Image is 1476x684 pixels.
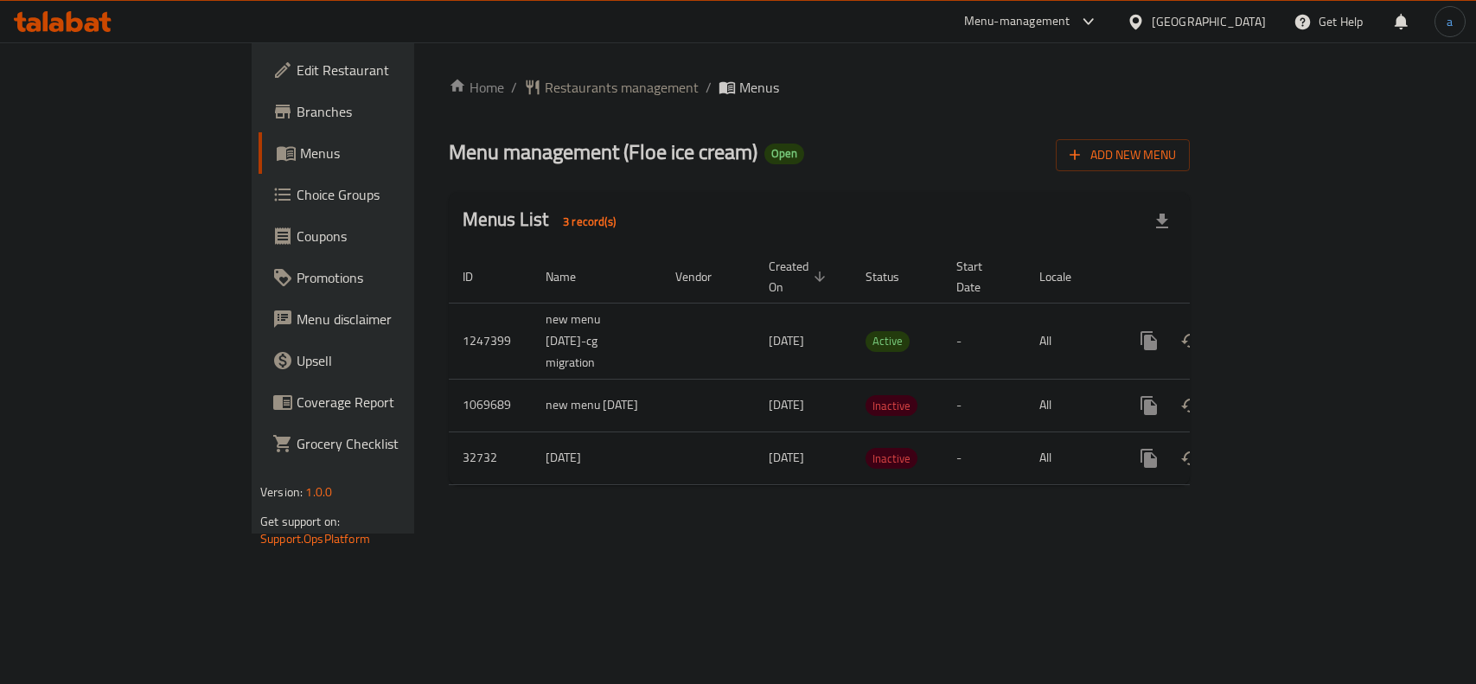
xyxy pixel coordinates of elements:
[1447,12,1453,31] span: a
[260,527,370,550] a: Support.OpsPlatform
[297,184,484,205] span: Choice Groups
[956,256,1005,297] span: Start Date
[511,77,517,98] li: /
[449,77,1190,98] nav: breadcrumb
[1170,385,1211,426] button: Change Status
[1056,139,1190,171] button: Add New Menu
[866,396,917,416] span: Inactive
[1026,379,1115,431] td: All
[1070,144,1176,166] span: Add New Menu
[449,132,757,171] span: Menu management ( Floe ice cream )
[964,11,1070,32] div: Menu-management
[297,433,484,454] span: Grocery Checklist
[260,510,340,533] span: Get support on:
[259,423,498,464] a: Grocery Checklist
[524,77,699,98] a: Restaurants management
[553,214,626,230] span: 3 record(s)
[1026,431,1115,484] td: All
[866,266,922,287] span: Status
[259,91,498,132] a: Branches
[769,446,804,469] span: [DATE]
[305,481,332,503] span: 1.0.0
[1039,266,1094,287] span: Locale
[942,431,1026,484] td: -
[553,208,626,235] div: Total records count
[297,267,484,288] span: Promotions
[1128,320,1170,361] button: more
[546,266,598,287] span: Name
[300,143,484,163] span: Menus
[297,392,484,412] span: Coverage Report
[259,49,498,91] a: Edit Restaurant
[297,60,484,80] span: Edit Restaurant
[297,309,484,329] span: Menu disclaimer
[764,144,804,164] div: Open
[866,331,910,351] span: Active
[297,350,484,371] span: Upsell
[532,379,661,431] td: new menu [DATE]
[1170,438,1211,479] button: Change Status
[739,77,779,98] span: Menus
[866,448,917,469] div: Inactive
[259,215,498,257] a: Coupons
[866,449,917,469] span: Inactive
[259,340,498,381] a: Upsell
[1152,12,1266,31] div: [GEOGRAPHIC_DATA]
[764,146,804,161] span: Open
[545,77,699,98] span: Restaurants management
[260,481,303,503] span: Version:
[942,303,1026,379] td: -
[1128,385,1170,426] button: more
[297,101,484,122] span: Branches
[675,266,734,287] span: Vendor
[1128,438,1170,479] button: more
[259,257,498,298] a: Promotions
[1115,251,1308,304] th: Actions
[449,251,1308,485] table: enhanced table
[942,379,1026,431] td: -
[259,298,498,340] a: Menu disclaimer
[1141,201,1183,242] div: Export file
[259,381,498,423] a: Coverage Report
[769,256,831,297] span: Created On
[297,226,484,246] span: Coupons
[463,266,495,287] span: ID
[532,431,661,484] td: [DATE]
[1026,303,1115,379] td: All
[866,395,917,416] div: Inactive
[866,331,910,352] div: Active
[769,393,804,416] span: [DATE]
[259,132,498,174] a: Menus
[463,207,626,235] h2: Menus List
[532,303,661,379] td: new menu [DATE]-cg migration
[259,174,498,215] a: Choice Groups
[769,329,804,352] span: [DATE]
[706,77,712,98] li: /
[1170,320,1211,361] button: Change Status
